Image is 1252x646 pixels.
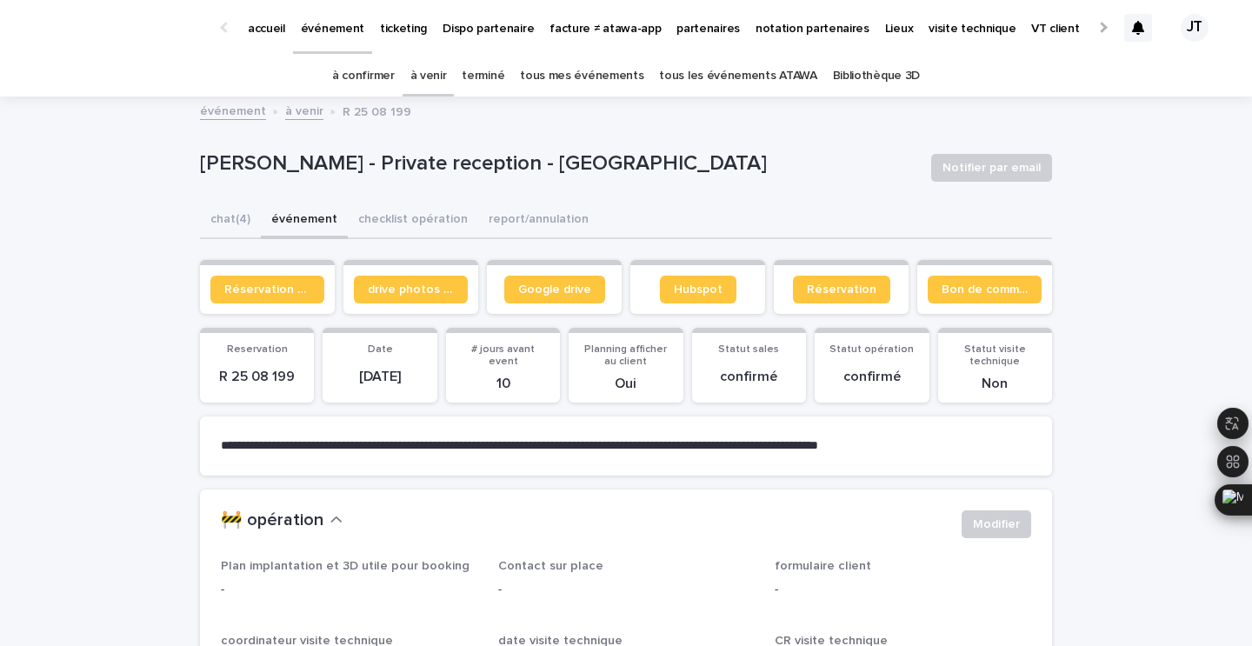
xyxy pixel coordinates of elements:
[579,376,672,392] p: Oui
[332,56,395,97] a: à confirmer
[221,581,477,599] p: -
[498,560,603,572] span: Contact sur place
[368,283,454,296] span: drive photos coordinateur
[718,344,779,355] span: Statut sales
[462,56,504,97] a: terminé
[949,376,1042,392] p: Non
[210,276,324,303] a: Réservation client
[410,56,447,97] a: à venir
[200,100,266,120] a: événement
[833,56,920,97] a: Bibliothèque 3D
[471,344,535,367] span: # jours avant event
[775,560,871,572] span: formulaire client
[962,510,1031,538] button: Modifier
[224,283,310,296] span: Réservation client
[333,369,426,385] p: [DATE]
[221,510,343,531] button: 🚧 opération
[200,203,261,239] button: chat (4)
[703,369,796,385] p: confirmé
[1181,14,1209,42] div: JT
[775,581,1031,599] p: -
[35,10,203,45] img: Ls34BcGeRexTGTNfXpUC
[928,276,1042,303] a: Bon de commande
[200,151,917,176] p: [PERSON_NAME] - Private reception - [GEOGRAPHIC_DATA]
[478,203,599,239] button: report/annulation
[227,344,288,355] span: Reservation
[343,101,411,120] p: R 25 08 199
[931,154,1052,182] button: Notifier par email
[348,203,478,239] button: checklist opération
[964,344,1026,367] span: Statut visite technique
[504,276,605,303] a: Google drive
[942,159,1041,176] span: Notifier par email
[210,369,303,385] p: R 25 08 199
[456,376,549,392] p: 10
[825,369,918,385] p: confirmé
[498,581,755,599] p: -
[659,56,816,97] a: tous les événements ATAWA
[221,510,323,531] h2: 🚧 opération
[660,276,736,303] a: Hubspot
[368,344,393,355] span: Date
[807,283,876,296] span: Réservation
[829,344,914,355] span: Statut opération
[518,283,591,296] span: Google drive
[354,276,468,303] a: drive photos coordinateur
[674,283,723,296] span: Hubspot
[793,276,890,303] a: Réservation
[520,56,643,97] a: tous mes événements
[285,100,323,120] a: à venir
[973,516,1020,533] span: Modifier
[261,203,348,239] button: événement
[942,283,1028,296] span: Bon de commande
[221,560,469,572] span: Plan implantation et 3D utile pour booking
[584,344,667,367] span: Planning afficher au client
